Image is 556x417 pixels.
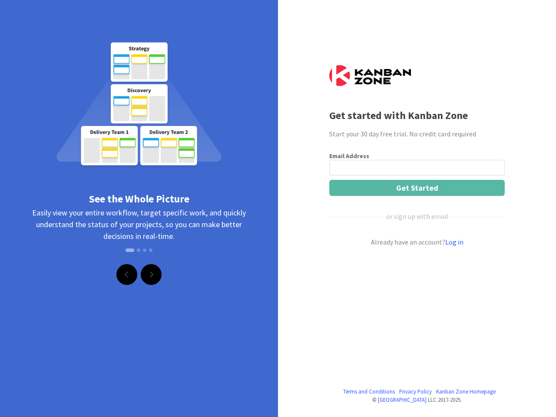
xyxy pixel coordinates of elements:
a: [GEOGRAPHIC_DATA] [378,396,427,403]
div: Start your 30 day free trial. No credit card required [329,129,505,139]
button: Get Started [329,180,505,196]
div: Already have an account? [329,237,505,247]
b: Get started with Kanban Zone [329,109,468,122]
button: Slide 1 [126,248,134,252]
div: See the Whole Picture [30,191,248,207]
img: Kanban Zone [329,65,411,86]
button: Slide 4 [149,244,152,256]
a: Privacy Policy [399,387,432,396]
div: or sign up with email [386,211,448,222]
div: Easily view your entire workflow, target specific work, and quickly understand the status of your... [30,207,248,263]
label: Email Address [329,152,369,160]
div: © LLC 2017- 2025 . [329,396,505,404]
button: Slide 3 [143,244,146,256]
a: Kanban Zone Homepage [436,387,496,396]
button: Slide 2 [137,244,140,256]
a: Log in [445,238,463,246]
a: Terms and Conditions [343,387,395,396]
